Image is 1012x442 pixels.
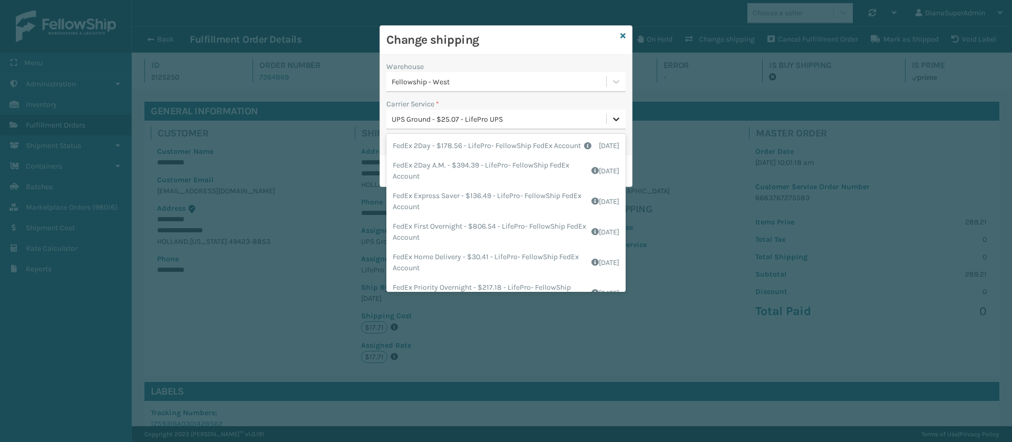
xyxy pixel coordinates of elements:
span: [DATE] [599,288,619,299]
span: [DATE] [599,165,619,176]
span: [DATE] [599,227,619,238]
label: Carrier Service [386,99,439,110]
div: FedEx 2Day A.M. - $394.39 - LifePro- FellowShip FedEx Account [386,155,626,186]
div: UPS Ground - $25.07 - LifePro UPS [392,114,607,125]
div: Fellowship - West [392,76,607,87]
span: [DATE] [599,196,619,207]
div: FedEx Priority Overnight - $217.18 - LifePro- FellowShip FedEx Account [386,278,626,308]
span: [DATE] [599,257,619,268]
div: FedEx First Overnight - $806.54 - LifePro- FellowShip FedEx Account [386,217,626,247]
h3: Change shipping [386,32,616,48]
div: FedEx 2Day - $178.56 - LifePro- FellowShip FedEx Account [386,136,626,155]
label: Warehouse [386,61,424,72]
div: FedEx Home Delivery - $30.41 - LifePro- FellowShip FedEx Account [386,247,626,278]
span: [DATE] [599,140,619,151]
div: FedEx Express Saver - $136.49 - LifePro- FellowShip FedEx Account [386,186,626,217]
